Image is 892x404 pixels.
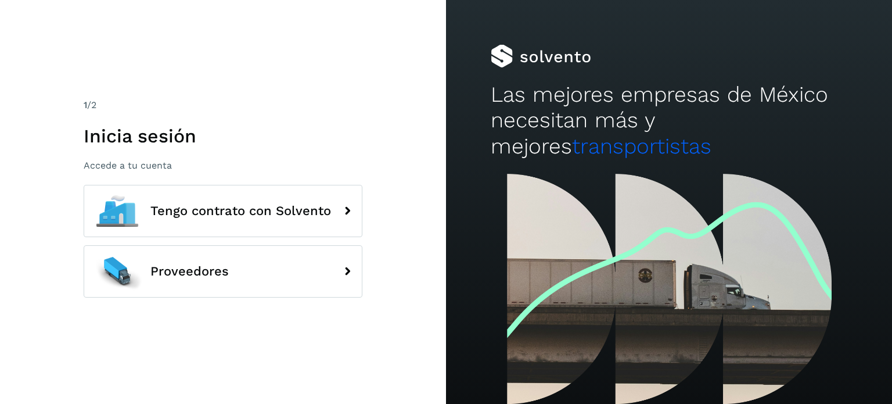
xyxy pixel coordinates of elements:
[84,98,362,112] div: /2
[84,245,362,298] button: Proveedores
[572,134,711,159] span: transportistas
[84,125,362,147] h1: Inicia sesión
[84,185,362,237] button: Tengo contrato con Solvento
[150,264,229,278] span: Proveedores
[84,99,87,110] span: 1
[84,160,362,171] p: Accede a tu cuenta
[150,204,331,218] span: Tengo contrato con Solvento
[491,82,847,159] h2: Las mejores empresas de México necesitan más y mejores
